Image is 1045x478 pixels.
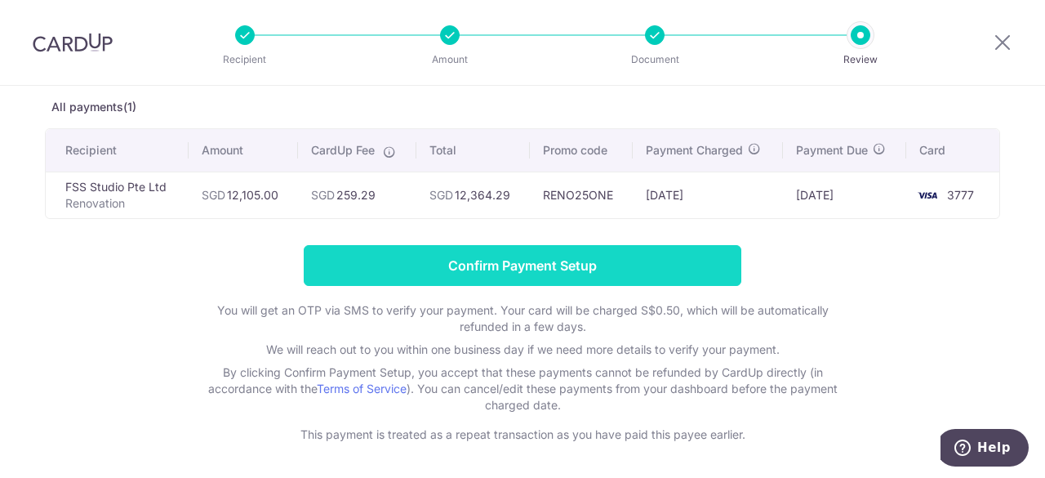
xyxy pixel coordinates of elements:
[389,51,510,68] p: Amount
[45,99,1000,115] p: All payments(1)
[196,364,849,413] p: By clicking Confirm Payment Setup, you accept that these payments cannot be refunded by CardUp di...
[906,129,999,172] th: Card
[33,33,113,52] img: CardUp
[202,188,225,202] span: SGD
[940,429,1029,470] iframe: Opens a widget where you can find more information
[594,51,715,68] p: Document
[46,129,189,172] th: Recipient
[530,172,633,218] td: RENO25ONE
[311,142,375,159] span: CardUp Fee
[311,188,335,202] span: SGD
[416,172,530,218] td: 12,364.29
[783,172,906,218] td: [DATE]
[196,302,849,335] p: You will get an OTP via SMS to verify your payment. Your card will be charged S$0.50, which will ...
[429,188,453,202] span: SGD
[796,142,868,159] span: Payment Due
[416,129,530,172] th: Total
[633,172,783,218] td: [DATE]
[65,195,176,212] p: Renovation
[189,129,298,172] th: Amount
[646,142,743,159] span: Payment Charged
[298,172,416,218] td: 259.29
[304,245,741,286] input: Confirm Payment Setup
[800,51,921,68] p: Review
[911,185,944,205] img: <span class="translation_missing" title="translation missing: en.account_steps.new_confirm_form.b...
[947,188,974,202] span: 3777
[196,427,849,443] p: This payment is treated as a repeat transaction as you have paid this payee earlier.
[530,129,633,172] th: Promo code
[317,382,407,395] a: Terms of Service
[185,51,305,68] p: Recipient
[46,172,189,218] td: FSS Studio Pte Ltd
[189,172,298,218] td: 12,105.00
[196,342,849,358] p: We will reach out to you within one business day if we need more details to verify your payment.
